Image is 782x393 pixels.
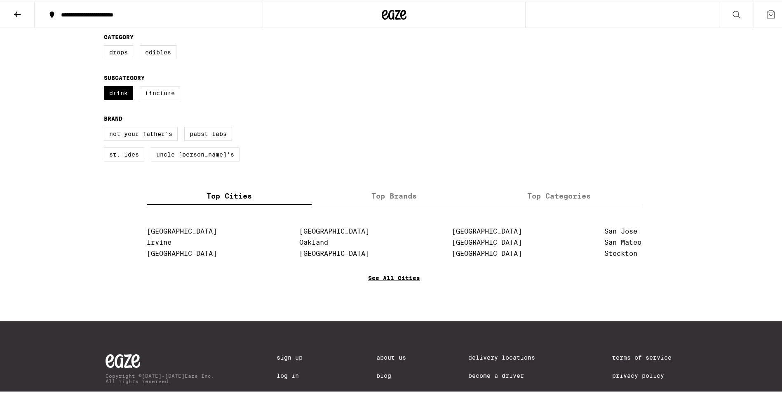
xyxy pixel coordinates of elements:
label: Drink [104,84,133,98]
label: Drops [104,44,133,58]
span: Hi. Need any help? [5,6,59,12]
label: Top Cities [147,185,312,203]
label: Edibles [140,44,176,58]
a: [GEOGRAPHIC_DATA] [147,226,217,234]
a: Become a Driver [468,371,550,377]
a: Terms of Service [612,353,683,359]
a: Delivery Locations [468,353,550,359]
legend: Category [104,32,134,39]
a: Blog [376,371,406,377]
a: Irvine [147,237,171,245]
label: Top Categories [477,185,641,203]
label: St. Ides [104,146,144,160]
a: Sign Up [277,353,314,359]
a: San Jose [604,226,637,234]
a: [GEOGRAPHIC_DATA] [299,226,369,234]
p: Copyright © [DATE]-[DATE] Eaze Inc. All rights reserved. [106,372,214,382]
a: [GEOGRAPHIC_DATA] [147,248,217,256]
div: tabs [147,185,641,204]
label: Top Brands [312,185,477,203]
label: Not Your Father's [104,125,178,139]
a: Log In [277,371,314,377]
a: About Us [376,353,406,359]
a: San Mateo [604,237,641,245]
a: Stockton [604,248,637,256]
label: Uncle [PERSON_NAME]'s [151,146,240,160]
label: Pabst Labs [184,125,232,139]
legend: Brand [104,114,122,120]
a: See All Cities [368,273,420,304]
a: Privacy Policy [612,371,683,377]
a: [GEOGRAPHIC_DATA] [452,248,522,256]
label: Tincture [140,84,180,98]
legend: Subcategory [104,73,145,80]
a: [GEOGRAPHIC_DATA] [452,237,522,245]
a: Oakland [299,237,328,245]
a: [GEOGRAPHIC_DATA] [452,226,522,234]
a: [GEOGRAPHIC_DATA] [299,248,369,256]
